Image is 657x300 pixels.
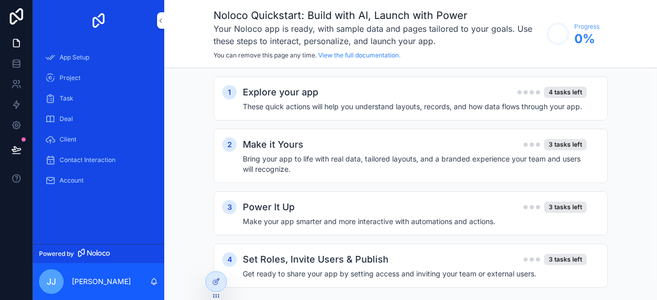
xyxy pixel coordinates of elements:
span: Client [60,135,76,144]
span: Deal [60,115,73,123]
span: Progress [574,23,600,31]
span: 0 % [574,31,600,47]
span: Powered by [39,250,74,258]
h3: Your Noloco app is ready, with sample data and pages tailored to your goals. Use these steps to i... [214,23,542,47]
a: View the full documentation. [318,51,400,59]
div: scrollable content [33,41,164,203]
a: Account [39,171,158,190]
a: Deal [39,110,158,128]
span: JJ [47,275,56,288]
span: Contact Interaction [60,156,115,164]
span: App Setup [60,53,89,62]
a: Task [39,89,158,108]
a: Powered by [33,244,164,263]
a: Client [39,130,158,149]
img: App logo [90,12,107,29]
p: [PERSON_NAME] [72,276,131,287]
h1: Noloco Quickstart: Build with AI, Launch with Power [214,8,542,23]
span: Project [60,74,81,82]
a: Project [39,69,158,87]
span: Account [60,176,84,185]
span: Task [60,94,73,103]
a: Contact Interaction [39,151,158,169]
a: App Setup [39,48,158,67]
span: You can remove this page any time. [214,51,317,59]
